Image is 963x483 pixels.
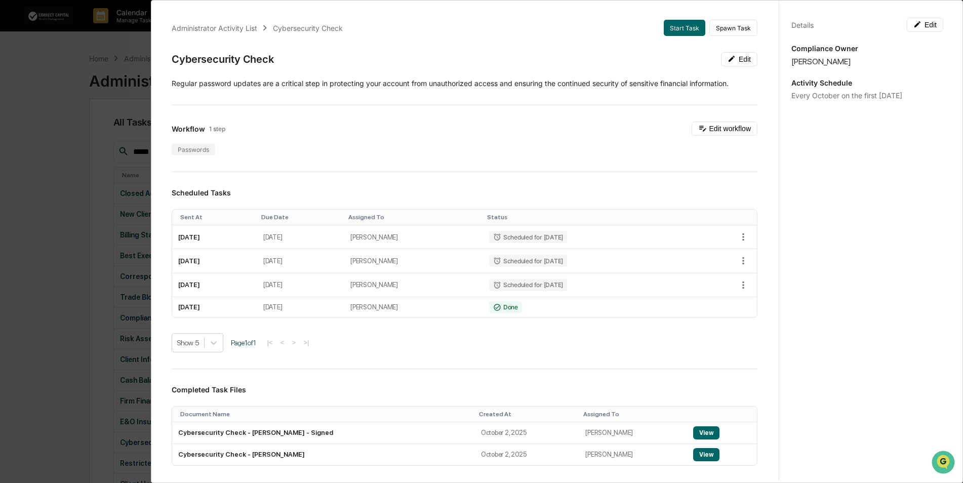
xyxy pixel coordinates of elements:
div: Administrator Activity List [172,24,257,32]
td: [DATE] [172,249,257,273]
div: Scheduled for [DATE] [489,255,567,267]
button: Edit [907,18,943,32]
a: Powered byPylon [71,171,123,179]
td: [DATE] [172,297,257,317]
span: Pylon [101,172,123,179]
a: 🔎Data Lookup [6,143,68,161]
div: Toggle SortBy [695,411,753,418]
td: [PERSON_NAME] [579,444,687,465]
div: Toggle SortBy [180,411,470,418]
p: Compliance Owner [791,44,943,53]
span: Attestations [84,128,126,138]
td: [PERSON_NAME] [344,297,483,317]
div: Toggle SortBy [261,214,340,221]
td: [DATE] [172,225,257,249]
div: Scheduled for [DATE] [489,231,567,243]
div: Done [489,301,522,313]
button: View [693,426,719,439]
div: Scheduled for [DATE] [489,279,567,291]
span: Workflow [172,125,205,133]
div: We're available if you need us! [34,88,128,96]
div: Cybersecurity Check [273,24,343,32]
button: |< [264,338,275,347]
button: Start new chat [172,80,184,93]
span: 1 step [209,125,225,133]
div: Toggle SortBy [180,214,253,221]
div: 🖐️ [10,129,18,137]
td: [PERSON_NAME] [579,422,687,444]
button: Start Task [664,20,705,36]
a: 🗄️Attestations [69,124,130,142]
button: > [289,338,299,347]
div: Toggle SortBy [583,411,683,418]
p: Regular password updates are a critical step in protecting your account from unauthorized access ... [172,78,757,89]
div: Toggle SortBy [479,411,576,418]
div: Start new chat [34,77,166,88]
button: < [277,338,288,347]
button: Edit workflow [692,122,757,136]
td: [DATE] [172,273,257,297]
button: Spawn Task [709,20,757,36]
div: 🗄️ [73,129,82,137]
button: Edit [721,52,757,66]
div: 🔎 [10,148,18,156]
a: 🖐️Preclearance [6,124,69,142]
td: [DATE] [257,273,344,297]
td: Cybersecurity Check - [PERSON_NAME] - Signed [172,422,474,444]
td: [DATE] [257,297,344,317]
td: October 2, 2025 [475,422,580,444]
td: [PERSON_NAME] [344,249,483,273]
div: Cybersecurity Check [172,53,273,65]
span: Page 1 of 1 [231,339,256,347]
td: [PERSON_NAME] [344,225,483,249]
div: Passwords [172,144,215,155]
p: How can we help? [10,21,184,37]
img: 1746055101610-c473b297-6a78-478c-a979-82029cc54cd1 [10,77,28,96]
td: Cybersecurity Check - [PERSON_NAME] [172,444,474,465]
h3: Completed Task Files [172,385,757,394]
h3: Scheduled Tasks [172,188,757,197]
td: October 2, 2025 [475,444,580,465]
div: [PERSON_NAME] [791,57,943,66]
span: Data Lookup [20,147,64,157]
div: Toggle SortBy [487,214,689,221]
div: Toggle SortBy [348,214,479,221]
button: View [693,448,719,461]
span: Preclearance [20,128,65,138]
td: [DATE] [257,225,344,249]
button: >| [300,338,312,347]
div: Details [791,21,814,29]
td: [PERSON_NAME] [344,273,483,297]
iframe: Open customer support [931,450,958,477]
div: Every October on the first [DATE] [791,91,943,100]
p: Activity Schedule [791,78,943,87]
td: [DATE] [257,249,344,273]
